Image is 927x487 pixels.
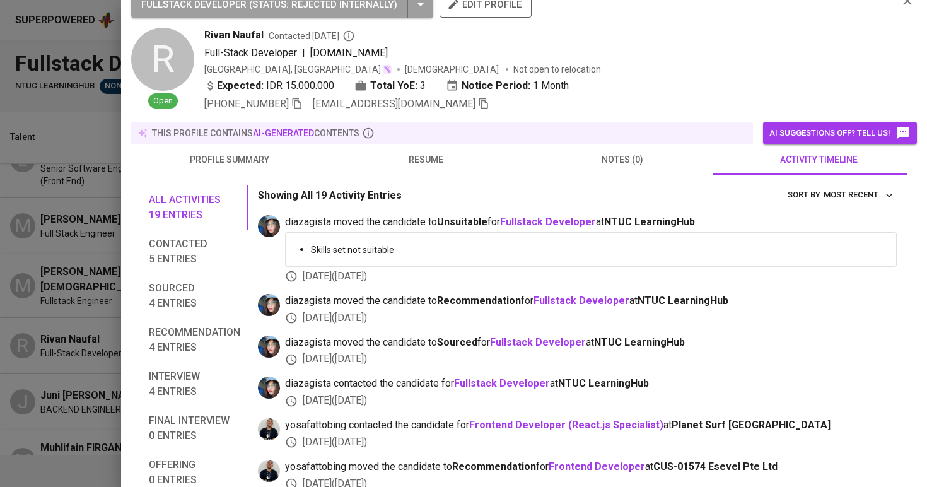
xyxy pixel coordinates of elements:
[258,418,280,440] img: yosafat@glints.com
[788,190,820,199] span: sort by
[285,377,897,391] span: diazagista contacted the candidate for at
[149,281,240,311] span: Sourced 4 entries
[446,78,569,93] div: 1 Month
[149,237,240,267] span: Contacted 5 entries
[437,216,487,228] b: Unsuitable
[820,185,897,205] button: sort by
[532,152,713,168] span: notes (0)
[310,47,388,59] span: [DOMAIN_NAME]
[285,435,897,450] div: [DATE] ( [DATE] )
[258,377,280,399] img: diazagista@glints.com
[152,127,359,139] p: this profile contains contents
[638,295,728,307] span: NTUC LearningHub
[549,461,645,472] a: Frontend Developer
[253,128,314,138] span: AI-generated
[824,188,894,202] span: Most Recent
[217,78,264,93] b: Expected:
[342,30,355,42] svg: By Batam recruiter
[469,419,663,431] a: Frontend Developer (React.js Specialist)
[672,419,831,431] span: Planet Surf [GEOGRAPHIC_DATA]
[269,30,355,42] span: Contacted [DATE]
[285,311,897,326] div: [DATE] ( [DATE] )
[437,295,521,307] b: Recommendation
[285,336,897,350] span: diazagista moved the candidate to for at
[204,47,297,59] span: Full-Stack Developer
[728,152,910,168] span: activity timeline
[258,460,280,482] img: yosafat@glints.com
[204,63,392,76] div: [GEOGRAPHIC_DATA], [GEOGRAPHIC_DATA]
[513,63,601,76] p: Not open to relocation
[462,78,530,93] b: Notice Period:
[313,98,475,110] span: [EMAIL_ADDRESS][DOMAIN_NAME]
[763,122,917,144] button: AI suggestions off? Tell us!
[285,294,897,308] span: diazagista moved the candidate to for at
[131,28,194,91] div: R
[258,188,402,203] p: Showing All 19 Activity Entries
[139,152,320,168] span: profile summary
[149,369,240,399] span: Interview 4 entries
[148,95,178,107] span: Open
[454,377,550,389] a: Fullstack Developer
[149,325,240,355] span: Recommendation 4 entries
[405,63,501,76] span: [DEMOGRAPHIC_DATA]
[594,336,685,348] span: NTUC LearningHub
[204,98,289,110] span: [PHONE_NUMBER]
[285,394,897,408] div: [DATE] ( [DATE] )
[285,215,897,230] span: diazagista moved the candidate to for at
[370,78,417,93] b: Total YoE:
[285,418,897,433] span: yosafattobing contacted the candidate for at
[769,126,911,141] span: AI suggestions off? Tell us!
[285,460,897,474] span: yosafattobing moved the candidate to for at
[302,45,305,61] span: |
[437,336,477,348] b: Sourced
[653,461,778,472] span: CUS-01574 Esevel Pte Ltd
[285,269,897,284] div: [DATE] ( [DATE] )
[420,78,426,93] span: 3
[258,336,280,358] img: diazagista@glints.com
[452,461,536,472] b: Recommendation
[558,377,649,389] span: NTUC LearningHub
[285,352,897,367] div: [DATE] ( [DATE] )
[204,28,264,43] span: Rivan Naufal
[149,192,240,223] span: All activities 19 entries
[533,295,629,307] a: Fullstack Developer
[604,216,695,228] span: NTUC LearningHub
[204,78,334,93] div: IDR 15.000.000
[500,216,596,228] a: Fullstack Developer
[335,152,517,168] span: resume
[490,336,586,348] a: Fullstack Developer
[149,413,240,443] span: Final interview 0 entries
[258,215,280,237] img: diazagista@glints.com
[382,64,392,74] img: magic_wand.svg
[258,294,280,316] img: diazagista@glints.com
[311,243,886,256] p: Skills set not suitable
